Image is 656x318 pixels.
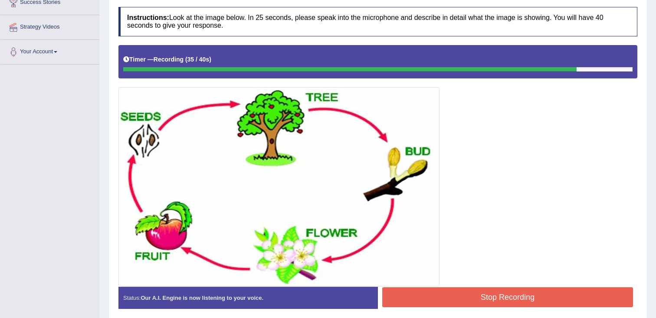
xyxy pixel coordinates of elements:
[187,56,210,63] b: 35 / 40s
[118,7,637,36] h4: Look at the image below. In 25 seconds, please speak into the microphone and describe in detail w...
[123,56,211,63] h5: Timer —
[141,295,263,301] strong: Our A.I. Engine is now listening to your voice.
[118,287,378,309] div: Status:
[382,287,633,307] button: Stop Recording
[0,40,99,62] a: Your Account
[209,56,211,63] b: )
[127,14,169,21] b: Instructions:
[154,56,184,63] b: Recording
[185,56,187,63] b: (
[0,15,99,37] a: Strategy Videos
